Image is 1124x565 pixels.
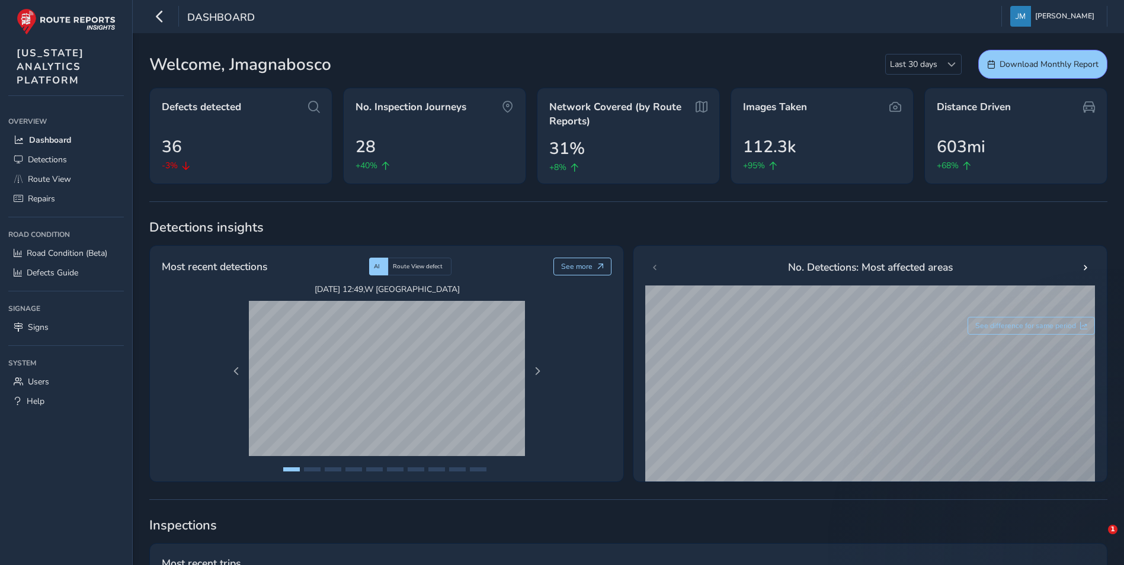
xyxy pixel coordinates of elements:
[17,8,116,35] img: rr logo
[162,259,267,274] span: Most recent detections
[249,284,525,295] span: [DATE] 12:49 , W [GEOGRAPHIC_DATA]
[8,113,124,130] div: Overview
[304,467,321,471] button: Page 2
[1000,59,1099,70] span: Download Monthly Report
[886,54,942,74] span: Last 30 days
[8,300,124,317] div: Signage
[29,134,71,146] span: Dashboard
[8,372,124,391] a: Users
[743,159,765,172] span: +95%
[366,467,383,471] button: Page 5
[1010,6,1031,27] img: diamond-layout
[345,467,362,471] button: Page 4
[28,193,55,204] span: Repairs
[937,100,1011,114] span: Distance Driven
[17,46,84,87] span: [US_STATE] ANALYTICS PLATFORM
[1035,6,1094,27] span: [PERSON_NAME]
[8,243,124,263] a: Road Condition (Beta)
[978,50,1107,79] button: Download Monthly Report
[8,317,124,337] a: Signs
[8,354,124,372] div: System
[149,219,1107,236] span: Detections insights
[283,467,300,471] button: Page 1
[27,267,78,278] span: Defects Guide
[187,10,255,27] span: Dashboard
[529,363,546,380] button: Next Page
[8,169,124,189] a: Route View
[937,159,959,172] span: +68%
[561,262,593,271] span: See more
[356,159,377,172] span: +40%
[743,100,807,114] span: Images Taken
[369,258,388,275] div: AI
[8,130,124,150] a: Dashboard
[743,134,796,159] span: 112.3k
[27,396,44,407] span: Help
[356,100,466,114] span: No. Inspection Journeys
[1010,6,1099,27] button: [PERSON_NAME]
[549,136,585,161] span: 31%
[374,262,380,271] span: AI
[28,376,49,387] span: Users
[8,150,124,169] a: Detections
[8,263,124,282] a: Defects Guide
[28,174,71,185] span: Route View
[549,100,691,128] span: Network Covered (by Route Reports)
[975,321,1076,330] span: See difference for same period
[8,189,124,208] a: Repairs
[788,259,953,275] span: No. Detections: Most affected areas
[387,467,404,471] button: Page 6
[325,467,341,471] button: Page 3
[428,467,445,471] button: Page 8
[1108,525,1117,534] span: 1
[968,317,1096,335] button: See difference for same period
[449,467,466,471] button: Page 9
[553,258,612,275] button: See more
[149,516,1107,534] span: Inspections
[162,134,182,159] span: 36
[356,134,376,159] span: 28
[408,467,424,471] button: Page 7
[162,100,241,114] span: Defects detected
[549,161,566,174] span: +8%
[228,363,245,380] button: Previous Page
[393,262,443,271] span: Route View defect
[470,467,486,471] button: Page 10
[8,391,124,411] a: Help
[8,226,124,243] div: Road Condition
[937,134,985,159] span: 603mi
[28,154,67,165] span: Detections
[28,322,49,333] span: Signs
[27,248,107,259] span: Road Condition (Beta)
[162,159,178,172] span: -3%
[1084,525,1112,553] iframe: Intercom live chat
[388,258,451,275] div: Route View defect
[149,52,331,77] span: Welcome, Jmagnabosco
